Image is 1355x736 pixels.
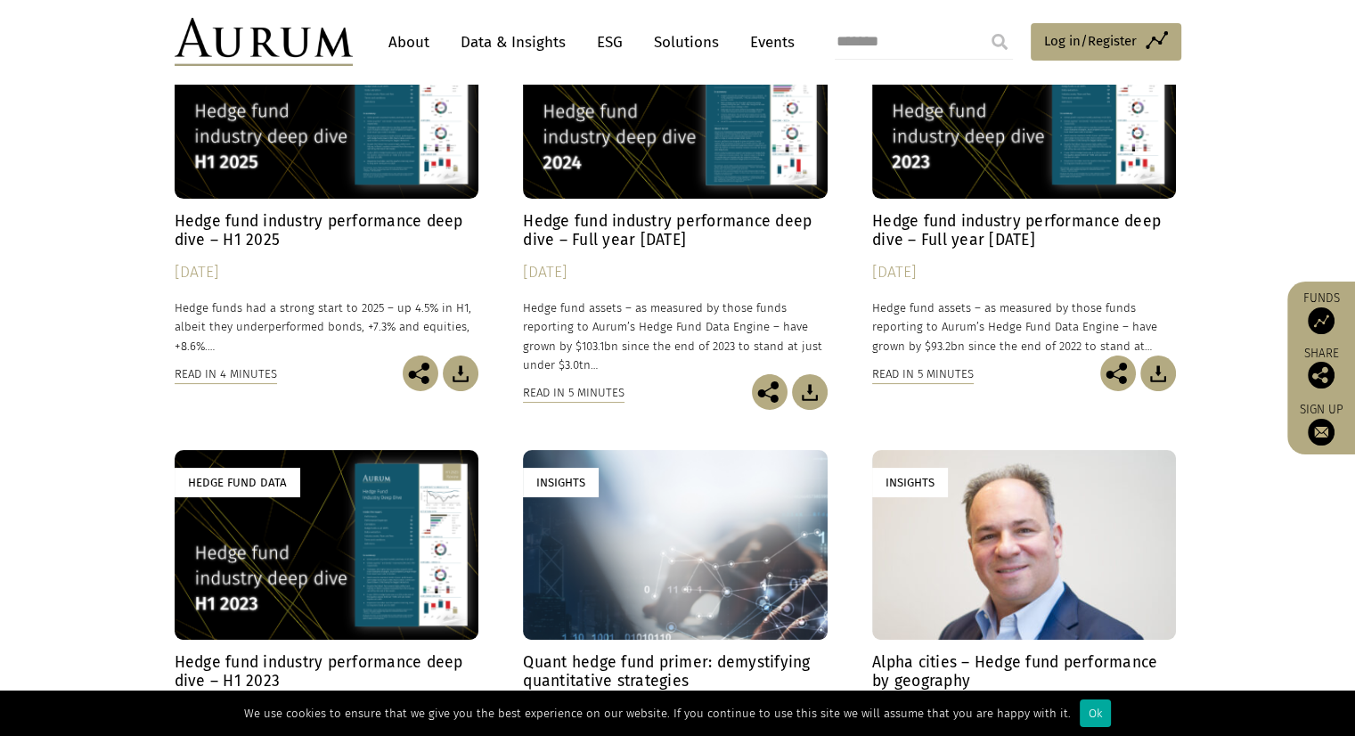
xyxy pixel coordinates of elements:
div: Read in 4 minutes [175,364,277,384]
a: Hedge Fund Data Hedge fund industry performance deep dive – Full year [DATE] [DATE] Hedge fund as... [872,8,1177,355]
p: Hedge fund assets – as measured by those funds reporting to Aurum’s Hedge Fund Data Engine – have... [872,298,1177,355]
img: Sign up to our newsletter [1308,419,1335,446]
img: Access Funds [1308,307,1335,334]
a: Data & Insights [452,26,575,59]
input: Submit [982,24,1017,60]
img: Download Article [792,374,828,410]
p: Hedge fund assets – as measured by those funds reporting to Aurum’s Hedge Fund Data Engine – have... [523,298,828,374]
div: [DATE] [175,260,479,285]
img: Share this post [752,374,788,410]
div: Read in 5 minutes [523,383,624,403]
h4: Alpha cities – Hedge fund performance by geography [872,653,1177,691]
a: ESG [588,26,632,59]
h4: Hedge fund industry performance deep dive – Full year [DATE] [872,212,1177,249]
div: Ok [1080,699,1111,727]
p: Hedge funds had a strong start to 2025 – up 4.5% in H1, albeit they underperformed bonds, +7.3% a... [175,298,479,355]
a: Solutions [645,26,728,59]
div: Read in 5 minutes [872,364,974,384]
a: Log in/Register [1031,23,1181,61]
img: Share this post [1100,356,1136,391]
div: [DATE] [523,260,828,285]
a: Hedge Fund Data Hedge fund industry performance deep dive – H1 2025 [DATE] Hedge funds had a stro... [175,8,479,355]
img: Download Article [1140,356,1176,391]
img: Share this post [1308,362,1335,388]
div: Insights [872,468,948,497]
span: Log in/Register [1044,30,1137,52]
a: Events [741,26,795,59]
a: Hedge Fund Data Hedge fund industry performance deep dive – Full year [DATE] [DATE] Hedge fund as... [523,8,828,373]
h4: Quant hedge fund primer: demystifying quantitative strategies [523,653,828,691]
div: [DATE] [872,260,1177,285]
h4: Hedge fund industry performance deep dive – H1 2023 [175,653,479,691]
h4: Hedge fund industry performance deep dive – H1 2025 [175,212,479,249]
a: Sign up [1296,402,1346,446]
img: Share this post [403,356,438,391]
img: Aurum [175,18,353,66]
h4: Hedge fund industry performance deep dive – Full year [DATE] [523,212,828,249]
div: Share [1296,348,1346,388]
div: Insights [523,468,599,497]
div: Hedge Fund Data [175,468,300,497]
a: About [380,26,438,59]
img: Download Article [443,356,478,391]
a: Funds [1296,290,1346,334]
